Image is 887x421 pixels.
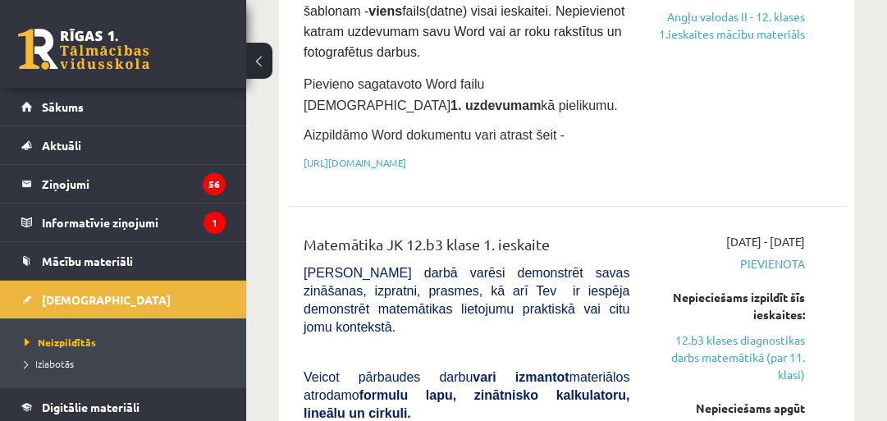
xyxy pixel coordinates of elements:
[654,332,805,383] a: 12.b3 klases diagnostikas darbs matemātikā (par 11. klasi)
[18,29,149,70] a: Rīgas 1. Tālmācības vidusskola
[450,98,541,112] strong: 1. uzdevumam
[304,370,629,420] span: Veicot pārbaudes darbu materiālos atrodamo
[25,356,230,371] a: Izlabotās
[304,77,618,112] span: Pievieno sagatavoto Word failu [DEMOGRAPHIC_DATA] kā pielikumu.
[304,233,629,263] div: Matemātika JK 12.b3 klase 1. ieskaite
[21,126,226,164] a: Aktuāli
[203,212,226,234] i: 1
[21,281,226,318] a: [DEMOGRAPHIC_DATA]
[304,156,406,169] a: [URL][DOMAIN_NAME]
[368,4,402,18] strong: viens
[42,292,171,307] span: [DEMOGRAPHIC_DATA]
[42,165,226,203] legend: Ziņojumi
[654,8,805,43] a: Angļu valodas II - 12. klases 1.ieskaites mācību materiāls
[304,128,565,142] span: Aizpildāmo Word dokumentu vari atrast šeit -
[304,388,629,420] b: formulu lapu, zinātnisko kalkulatoru, lineālu un cirkuli.
[726,233,805,250] span: [DATE] - [DATE]
[42,138,81,153] span: Aktuāli
[654,255,805,272] span: Pievienota
[203,173,226,195] i: 56
[42,400,139,414] span: Digitālie materiāli
[21,242,226,280] a: Mācību materiāli
[21,165,226,203] a: Ziņojumi56
[42,99,84,114] span: Sākums
[25,357,74,370] span: Izlabotās
[21,88,226,126] a: Sākums
[42,254,133,268] span: Mācību materiāli
[304,266,629,334] span: [PERSON_NAME] darbā varēsi demonstrēt savas zināšanas, izpratni, prasmes, kā arī Tev ir iespēja d...
[25,335,230,350] a: Neizpildītās
[473,370,569,384] b: vari izmantot
[654,289,805,323] div: Nepieciešams izpildīt šīs ieskaites:
[25,336,96,349] span: Neizpildītās
[42,204,226,241] legend: Informatīvie ziņojumi
[21,204,226,241] a: Informatīvie ziņojumi1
